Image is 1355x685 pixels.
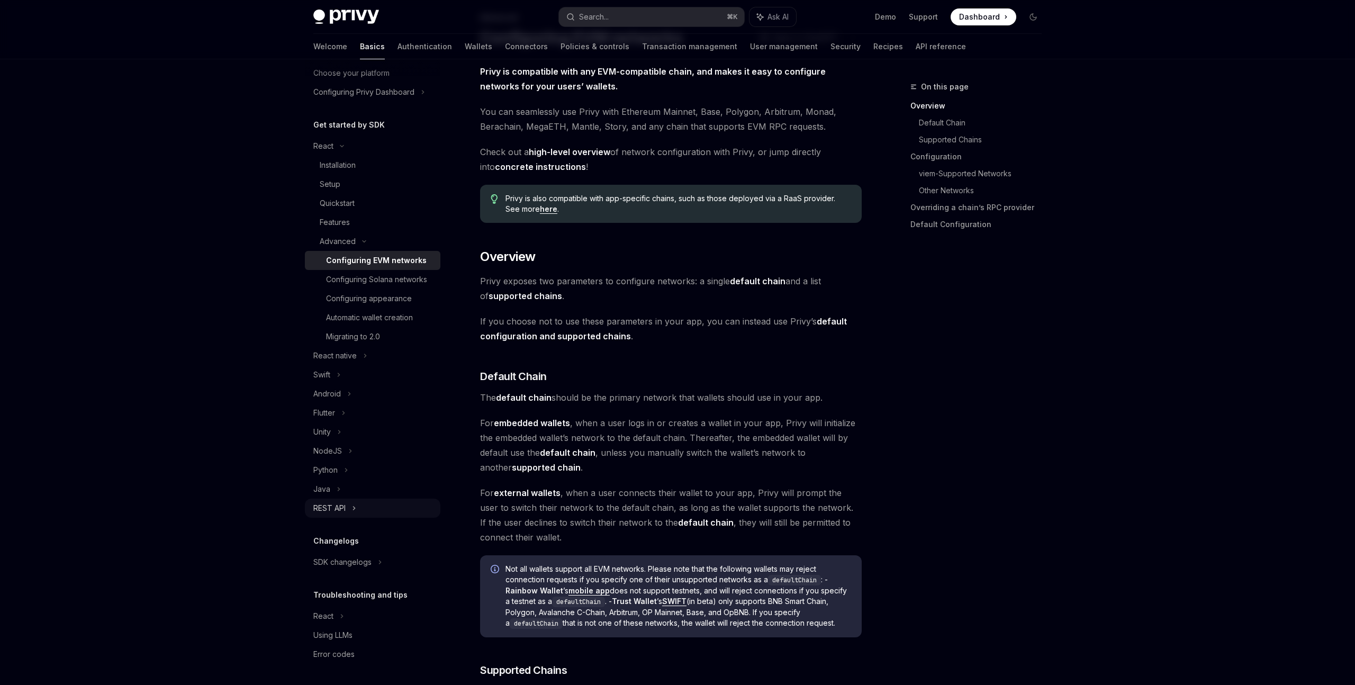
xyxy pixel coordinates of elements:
div: Features [320,216,350,229]
a: Setup [305,175,440,194]
svg: Tip [491,194,498,204]
a: Quickstart [305,194,440,213]
a: Support [909,12,938,22]
strong: default chain [730,276,785,286]
a: Recipes [873,34,903,59]
span: For , when a user logs in or creates a wallet in your app, Privy will initialize the embedded wal... [480,416,862,475]
strong: Trust Wallet [612,597,657,606]
strong: external wallets [494,488,561,498]
a: Connectors [505,34,548,59]
a: Configuring Solana networks [305,270,440,289]
span: Privy is also compatible with app-specific chains, such as those deployed via a RaaS provider. Se... [505,193,851,214]
h5: Changelogs [313,535,359,547]
div: REST API [313,502,346,515]
a: Configuring appearance [305,289,440,308]
svg: Info [491,565,501,575]
a: SWIFT [662,597,686,606]
a: Dashboard [951,8,1016,25]
div: Android [313,387,341,400]
strong: default chain [678,517,734,528]
strong: default chain [496,392,552,403]
a: User management [750,34,818,59]
a: Using LLMs [305,626,440,645]
a: supported chains [489,291,562,302]
code: defaultChain [552,597,605,607]
a: mobile app [568,586,610,596]
strong: default chain [540,447,595,458]
span: Not all wallets support all EVM networks. Please note that the following wallets may reject conne... [505,564,851,629]
span: Overview [480,248,535,265]
strong: embedded wallets [494,418,570,428]
a: default chain [730,276,785,287]
div: SDK changelogs [313,556,372,569]
a: high-level overview [529,147,610,158]
div: Flutter [313,407,335,419]
a: Default Configuration [910,216,1050,233]
div: Configuring appearance [326,292,412,305]
a: Migrating to 2.0 [305,327,440,346]
a: Error codes [305,645,440,664]
a: Supported Chains [919,131,1050,148]
div: Setup [320,178,340,191]
div: Configuring EVM networks [326,254,427,267]
a: API reference [916,34,966,59]
button: Toggle dark mode [1025,8,1042,25]
a: Configuration [910,148,1050,165]
span: ⌘ K [727,13,738,21]
span: Dashboard [959,12,1000,22]
span: Privy exposes two parameters to configure networks: a single and a list of . [480,274,862,303]
a: Default Chain [919,114,1050,131]
div: Configuring Privy Dashboard [313,86,414,98]
strong: Privy is compatible with any EVM-compatible chain, and makes it easy to configure networks for yo... [480,66,826,92]
h5: Get started by SDK [313,119,385,131]
div: Swift [313,368,330,381]
a: here [540,204,557,214]
div: React [313,140,333,152]
strong: supported chains [489,291,562,301]
button: Search...⌘K [559,7,744,26]
img: dark logo [313,10,379,24]
code: defaultChain [768,575,821,585]
div: Advanced [320,235,356,248]
a: Overview [910,97,1050,114]
div: Quickstart [320,197,355,210]
span: You can seamlessly use Privy with Ethereum Mainnet, Base, Polygon, Arbitrum, Monad, Berachain, Me... [480,104,862,134]
a: viem-Supported Networks [919,165,1050,182]
code: defaultChain [510,618,563,629]
button: Ask AI [749,7,796,26]
div: Migrating to 2.0 [326,330,380,343]
a: Basics [360,34,385,59]
div: React [313,610,333,623]
div: Automatic wallet creation [326,311,413,324]
a: Overriding a chain’s RPC provider [910,199,1050,216]
div: NodeJS [313,445,342,457]
a: Authentication [398,34,452,59]
div: Using LLMs [313,629,353,642]
a: Demo [875,12,896,22]
a: Configuring EVM networks [305,251,440,270]
a: Security [830,34,861,59]
div: React native [313,349,357,362]
span: If you choose not to use these parameters in your app, you can instead use Privy’s . [480,314,862,344]
div: Error codes [313,648,355,661]
div: Configuring Solana networks [326,273,427,286]
a: supported chain [512,462,581,473]
a: Wallets [465,34,492,59]
a: Transaction management [642,34,737,59]
span: For , when a user connects their wallet to your app, Privy will prompt the user to switch their n... [480,485,862,545]
a: Other Networks [919,182,1050,199]
div: Java [313,483,330,495]
a: Installation [305,156,440,175]
div: Unity [313,426,331,438]
span: Ask AI [767,12,789,22]
a: Welcome [313,34,347,59]
span: Default Chain [480,369,547,384]
span: The should be the primary network that wallets should use in your app. [480,390,862,405]
a: Features [305,213,440,232]
span: Supported Chains [480,663,567,678]
a: Automatic wallet creation [305,308,440,327]
span: On this page [921,80,969,93]
div: Search... [579,11,609,23]
div: Python [313,464,338,476]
